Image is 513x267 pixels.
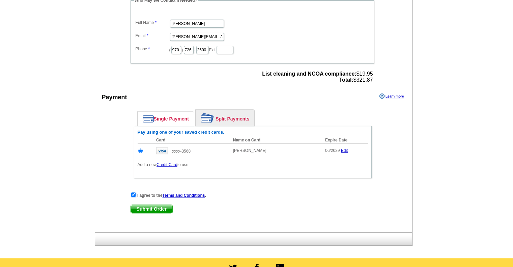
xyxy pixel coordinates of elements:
[131,205,172,213] span: Submit Order
[230,137,322,144] th: Name on Card
[136,20,169,26] label: Full Name
[322,137,368,144] th: Expire Date
[262,71,373,83] span: $19.95 $321.87
[143,115,154,123] img: single-payment.png
[339,77,353,83] strong: Total:
[138,112,194,126] a: Single Payment
[233,148,266,153] span: [PERSON_NAME]
[341,148,348,153] a: Edit
[378,110,513,267] iframe: LiveChat chat widget
[196,110,254,126] a: Split Payments
[156,162,177,167] a: Credit Card
[102,93,127,102] div: Payment
[163,193,205,198] a: Terms and Conditions
[325,148,340,153] span: 06/2029
[138,162,368,168] p: Add a new to use
[136,33,169,39] label: Email
[138,130,368,135] h6: Pay using one of your saved credit cards.
[153,137,230,144] th: Card
[172,149,191,154] span: xxxx-3568
[134,44,371,55] dd: ( ) - Ext.
[156,147,168,154] img: visa.gif
[379,94,404,99] a: Learn more
[262,71,356,77] strong: List cleaning and NCOA compliance:
[137,193,206,198] strong: I agree to the .
[136,46,169,52] label: Phone
[201,113,214,123] img: split-payment.png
